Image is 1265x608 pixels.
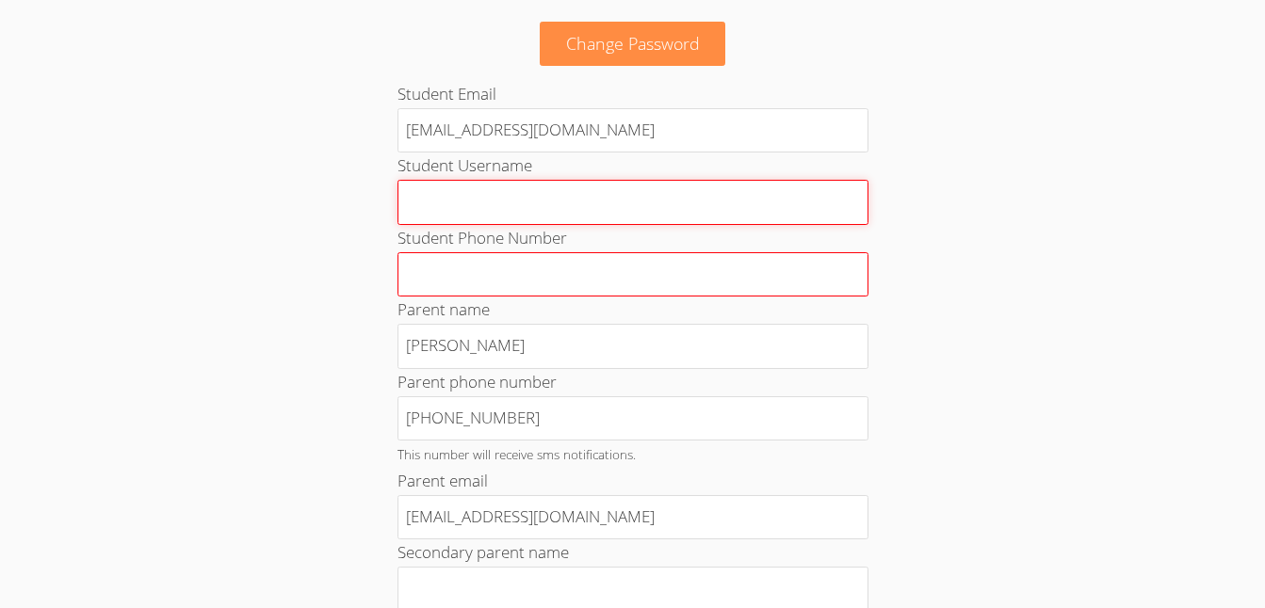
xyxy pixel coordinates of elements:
[397,298,490,320] label: Parent name
[397,541,569,563] label: Secondary parent name
[397,445,636,463] small: This number will receive sms notifications.
[397,83,496,104] label: Student Email
[397,470,488,491] label: Parent email
[397,154,532,176] label: Student Username
[540,22,726,66] a: Change Password
[397,227,567,248] label: Student Phone Number
[397,371,557,392] label: Parent phone number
